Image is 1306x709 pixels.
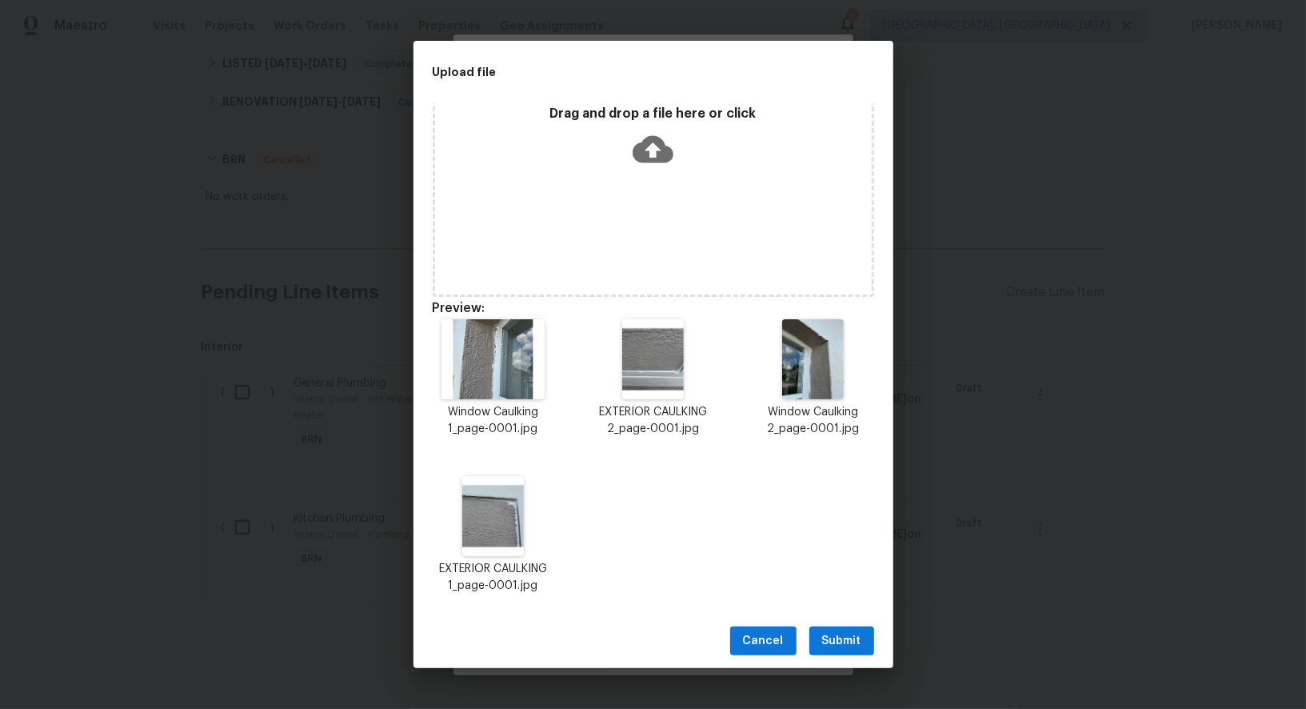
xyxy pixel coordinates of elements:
[822,631,861,651] span: Submit
[441,319,545,399] img: 9k=
[782,319,844,399] img: Z
[462,476,524,556] img: Z
[435,106,872,122] p: Drag and drop a file here or click
[752,404,873,438] p: Window Caulking 2_page-0001.jpg
[433,561,554,595] p: EXTERIOR CAULKING 1_page-0001.jpg
[433,63,802,81] h2: Upload file
[730,627,797,656] button: Cancel
[622,319,684,399] img: 2Q==
[592,404,713,438] p: EXTERIOR CAULKING 2_page-0001.jpg
[809,627,874,656] button: Submit
[433,404,554,438] p: Window Caulking 1_page-0001.jpg
[743,631,784,651] span: Cancel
